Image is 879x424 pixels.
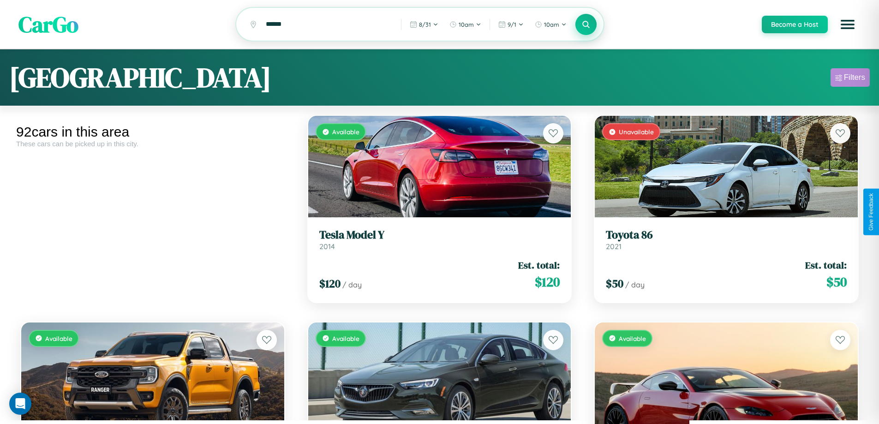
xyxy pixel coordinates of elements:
span: Est. total: [518,258,560,272]
span: CarGo [18,9,78,40]
div: These cars can be picked up in this city. [16,140,289,148]
span: Available [45,334,72,342]
span: $ 50 [606,276,623,291]
a: Tesla Model Y2014 [319,228,560,251]
div: 92 cars in this area [16,124,289,140]
a: Toyota 862021 [606,228,847,251]
h3: Toyota 86 [606,228,847,242]
span: Available [332,334,359,342]
h3: Tesla Model Y [319,228,560,242]
span: Est. total: [805,258,847,272]
span: $ 120 [535,273,560,291]
span: Unavailable [619,128,654,136]
button: Become a Host [762,16,828,33]
span: Available [619,334,646,342]
button: 10am [445,17,486,32]
span: 10am [459,21,474,28]
button: 9/1 [494,17,528,32]
span: $ 50 [826,273,847,291]
span: Available [332,128,359,136]
div: Give Feedback [868,193,874,231]
div: Open Intercom Messenger [9,393,31,415]
span: 10am [544,21,559,28]
h1: [GEOGRAPHIC_DATA] [9,59,271,96]
span: 9 / 1 [508,21,516,28]
div: Filters [844,73,865,82]
button: 8/31 [405,17,443,32]
button: Filters [831,68,870,87]
span: 2014 [319,242,335,251]
span: 2021 [606,242,622,251]
span: / day [342,280,362,289]
button: Open menu [835,12,861,37]
span: / day [625,280,645,289]
span: 8 / 31 [419,21,431,28]
span: $ 120 [319,276,341,291]
button: 10am [530,17,571,32]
